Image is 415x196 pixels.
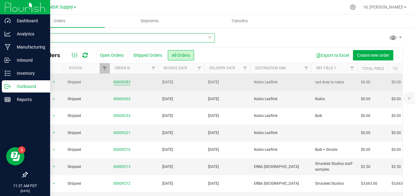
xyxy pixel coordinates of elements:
a: 00009213 [113,164,130,170]
span: [DATE] [208,164,219,170]
span: Shipped [68,113,106,119]
inline-svg: Inbound [5,57,11,63]
span: MSR Supply [49,5,73,10]
span: ERBA [GEOGRAPHIC_DATA] [254,164,308,170]
span: $0.00 [361,113,370,119]
span: select [50,129,58,137]
span: $0.00 [361,147,370,153]
span: Nabis Leaflink [254,130,308,136]
a: Filter [347,63,357,74]
span: select [50,78,58,86]
span: [DATE] [162,79,173,85]
p: Reports [11,96,47,103]
span: $2.50 [391,164,401,170]
span: Transfers [223,18,256,24]
span: $3,663.00 [361,181,377,187]
span: Nabis [315,96,325,102]
a: Orders [15,15,105,27]
input: Search Order ID, Destination, Customer PO... [27,33,215,42]
span: $0.00 [391,130,401,136]
a: Filter [194,63,204,74]
span: [DATE] [162,164,173,170]
p: Analytics [11,30,47,38]
span: Shipped [68,130,106,136]
span: $0.00 [391,113,401,119]
p: 11:37 AM PDT [3,183,47,189]
a: Delivery Date [209,66,235,70]
span: Orders [46,18,74,24]
span: ERBA [GEOGRAPHIC_DATA] [254,181,308,187]
span: $0.00 [391,147,401,153]
a: Filter [149,63,159,74]
a: Destination DBA [255,66,286,70]
span: Nabis Leaflink [254,147,308,153]
a: 00009283 [113,79,130,85]
span: [DATE] [208,79,219,85]
a: Invoice Date [163,66,187,70]
iframe: Resource center [6,147,24,165]
span: select [50,95,58,103]
inline-svg: Reports [5,96,11,103]
span: [DATE] [208,113,219,119]
span: Nabis Leaflink [254,96,308,102]
span: Smacked Studios [315,181,344,187]
button: Create new order [353,50,393,60]
span: Clear [208,33,212,41]
a: Transfers [195,15,285,27]
span: $0.00 [361,79,370,85]
a: 00009265 [113,96,130,102]
span: Shipped [68,164,106,170]
button: All Orders [168,50,194,60]
a: Filter [301,63,311,74]
span: $0.00 [391,79,401,85]
a: 00009233 [113,113,130,119]
a: 00009221 [113,130,130,136]
span: Shipments [132,18,167,24]
span: select [50,146,58,154]
a: 00009212 [113,181,130,187]
span: $0.00 [391,96,401,102]
span: vpd drop to nabis [315,79,344,85]
span: Bulk [315,113,322,119]
span: Hi, [PERSON_NAME]! [364,5,403,9]
span: $0.00 [361,96,370,102]
span: select [50,112,58,120]
span: Shipped [68,79,106,85]
span: [DATE] [162,147,173,153]
span: [DATE] [208,130,219,136]
a: Filter [100,63,110,74]
a: Filter [240,63,250,74]
a: Total Price [362,67,384,71]
span: select [50,162,58,171]
inline-svg: Manufacturing [5,44,11,50]
div: Manage settings [349,4,357,10]
inline-svg: Outbound [5,83,11,89]
a: Status [69,66,82,70]
p: Inbound [11,56,47,64]
inline-svg: Analytics [5,31,11,37]
button: Export to Excel [312,50,353,60]
span: $0.00 [361,130,370,136]
p: Manufacturing [11,43,47,51]
span: Shipped [68,96,106,102]
p: [DATE] [3,189,47,193]
a: Ref Field 1 [316,66,336,70]
a: Shipments [105,15,195,27]
span: [DATE] [208,181,219,187]
span: Nabis Leaflink [254,79,308,85]
span: $2.50 [361,164,370,170]
button: Open Orders [96,50,128,60]
span: select [50,180,58,188]
span: Shipped [68,181,106,187]
span: Nabis Leaflink [254,113,308,119]
p: Outbound [11,83,47,90]
inline-svg: Dashboard [5,18,11,24]
span: [DATE] [162,181,173,187]
span: [DATE] [162,113,173,119]
span: Create new order [357,53,389,58]
span: [DATE] [208,96,219,102]
a: Order ID [115,66,130,70]
span: Bulk + Smalls [315,147,337,153]
a: 00009216 [113,147,130,153]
